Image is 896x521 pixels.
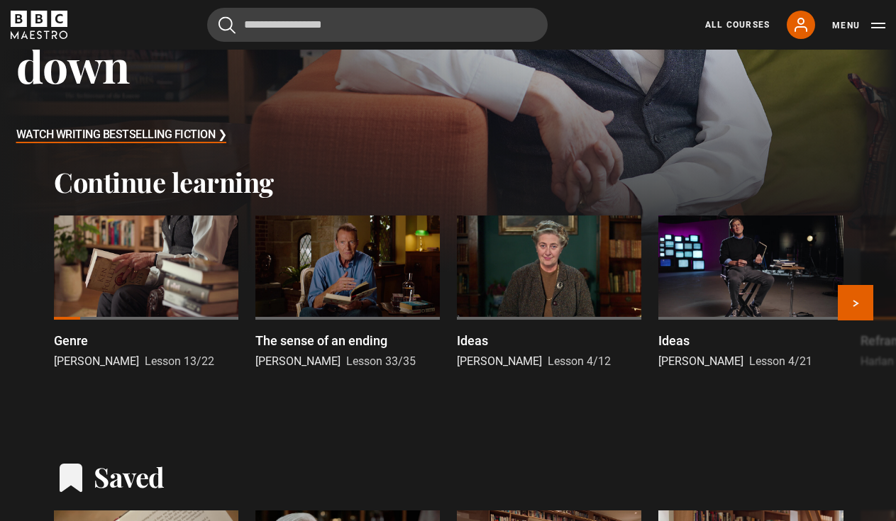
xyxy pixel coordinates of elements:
[145,354,214,368] span: Lesson 13/22
[658,215,843,369] a: Ideas [PERSON_NAME] Lesson 4/21
[457,215,641,369] a: Ideas [PERSON_NAME] Lesson 4/12
[255,354,341,368] span: [PERSON_NAME]
[255,331,387,350] p: The sense of an ending
[94,461,165,493] h2: Saved
[54,215,238,369] a: Genre [PERSON_NAME] Lesson 13/22
[346,354,416,368] span: Lesson 33/35
[54,166,842,198] h2: Continue learning
[658,331,690,350] p: Ideas
[705,18,770,31] a: All Courses
[457,331,488,350] p: Ideas
[548,354,611,368] span: Lesson 4/12
[457,354,542,368] span: [PERSON_NAME]
[832,18,885,33] button: Toggle navigation
[749,354,812,368] span: Lesson 4/21
[54,331,88,350] p: Genre
[255,215,440,369] a: The sense of an ending [PERSON_NAME] Lesson 33/35
[207,8,548,42] input: Search
[54,354,139,368] span: [PERSON_NAME]
[219,16,236,34] button: Submit the search query
[658,354,743,368] span: [PERSON_NAME]
[11,11,67,39] svg: BBC Maestro
[16,125,227,146] h3: Watch Writing Bestselling Fiction ❯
